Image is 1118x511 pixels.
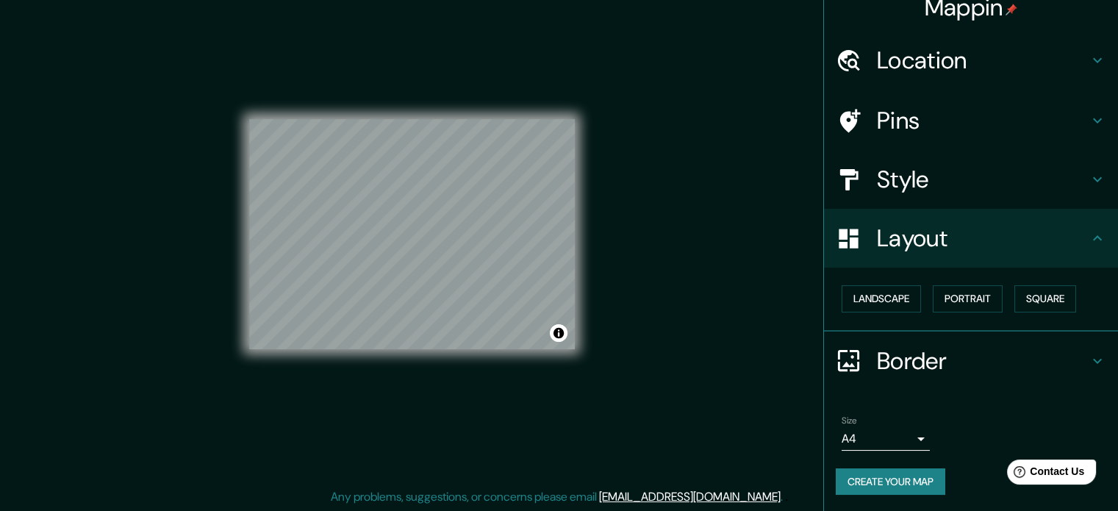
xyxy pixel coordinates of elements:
div: Pins [824,91,1118,150]
button: Portrait [933,285,1003,312]
button: Create your map [836,468,945,496]
h4: Location [877,46,1089,75]
button: Square [1014,285,1076,312]
canvas: Map [249,119,575,349]
div: Location [824,31,1118,90]
a: [EMAIL_ADDRESS][DOMAIN_NAME] [599,489,781,504]
img: pin-icon.png [1006,4,1017,15]
h4: Style [877,165,1089,194]
div: A4 [842,427,930,451]
label: Size [842,414,857,426]
div: . [783,488,785,506]
div: Border [824,332,1118,390]
div: . [785,488,788,506]
h4: Border [877,346,1089,376]
button: Toggle attribution [550,324,567,342]
div: Layout [824,209,1118,268]
div: Style [824,150,1118,209]
iframe: Help widget launcher [987,454,1102,495]
p: Any problems, suggestions, or concerns please email . [331,488,783,506]
button: Landscape [842,285,921,312]
h4: Layout [877,224,1089,253]
h4: Pins [877,106,1089,135]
